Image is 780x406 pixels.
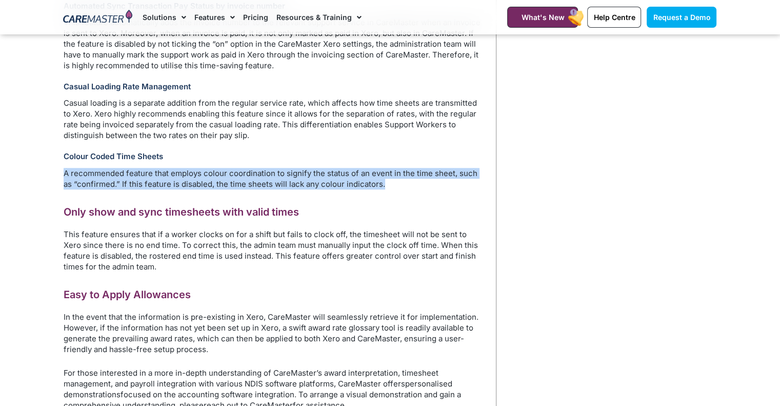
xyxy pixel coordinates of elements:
a: Help Centre [587,7,641,28]
h2: Easy to Apply Allowances [64,288,486,301]
p: In the event that the information is pre-existing in Xero, CareMaster will seamlessly retrieve it... [64,312,486,355]
span: Request a Demo [653,13,710,22]
span: Help Centre [593,13,635,22]
h3: Casual Loading Rate Management [64,82,486,91]
h3: Colour Coded Time Sheets [64,151,486,161]
p: This feature automatically adds the invoice number to the relevant support service in CareMaster ... [64,17,486,71]
img: CareMaster Logo [63,10,132,25]
a: personalised demonstrations [64,379,452,399]
a: What's New [507,7,578,28]
p: Casual loading is a separate addition from the regular service rate, which affects how time sheet... [64,98,486,141]
p: This feature ensures that if a worker clocks on for a shift but fails to clock off, the timesheet... [64,229,486,272]
h2: Only show and sync timesheets with valid times [64,205,486,219]
span: What's New [521,13,564,22]
a: Request a Demo [647,7,716,28]
p: A recommended feature that employs colour coordination to signify the status of an event in the t... [64,168,486,189]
